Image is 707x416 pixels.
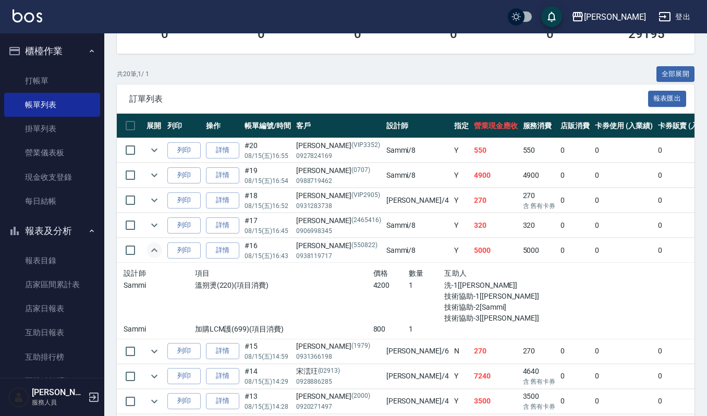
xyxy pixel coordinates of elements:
p: 1 [409,280,444,291]
td: 7240 [471,364,520,388]
a: 詳情 [206,217,239,234]
p: 洗-1[[PERSON_NAME]] [444,280,551,291]
p: 800 [373,324,409,335]
span: 互助人 [444,269,467,277]
a: 詳情 [206,393,239,409]
td: 0 [558,238,592,263]
td: 0 [558,364,592,388]
h3: 0 [450,27,457,41]
td: 550 [520,138,558,163]
div: [PERSON_NAME] [296,190,381,201]
td: 270 [471,188,520,213]
td: #19 [242,163,294,188]
th: 店販消費 [558,114,592,138]
th: 列印 [165,114,203,138]
td: [PERSON_NAME] /4 [384,364,452,388]
p: 技術協助-1[[PERSON_NAME]] [444,291,551,302]
th: 帳單編號/時間 [242,114,294,138]
p: 08/15 (五) 16:45 [245,226,291,236]
th: 指定 [452,114,471,138]
div: [PERSON_NAME] [296,341,381,352]
td: 0 [592,389,655,413]
td: N [452,339,471,363]
h3: 0 [258,27,265,41]
h3: 0 [161,27,168,41]
div: 宋澐玨 [296,366,381,377]
button: 報表匯出 [648,91,687,107]
p: 共 20 筆, 1 / 1 [117,69,149,79]
td: #17 [242,213,294,238]
button: expand row [147,167,162,183]
td: 550 [471,138,520,163]
td: 5000 [520,238,558,263]
div: [PERSON_NAME] [296,240,381,251]
button: 列印 [167,393,201,409]
td: 0 [558,163,592,188]
td: 0 [592,163,655,188]
th: 展開 [144,114,165,138]
div: [PERSON_NAME] [296,165,381,176]
button: 列印 [167,192,201,209]
span: 訂單列表 [129,94,648,104]
td: [PERSON_NAME] /4 [384,188,452,213]
button: 登出 [654,7,694,27]
div: [PERSON_NAME] [296,391,381,402]
td: 0 [558,389,592,413]
a: 營業儀表板 [4,141,100,165]
p: 4200 [373,280,409,291]
td: #18 [242,188,294,213]
td: 4900 [471,163,520,188]
td: 0 [592,364,655,388]
td: 4640 [520,364,558,388]
a: 互助日報表 [4,321,100,345]
p: 含 舊有卡券 [523,377,556,386]
button: expand row [147,344,162,359]
p: 溫朔燙(220)(項目消費) [195,280,373,291]
td: 3500 [471,389,520,413]
p: (VIP2905) [351,190,380,201]
td: 4900 [520,163,558,188]
p: 0988719462 [296,176,381,186]
td: 0 [592,188,655,213]
p: 0931366198 [296,352,381,361]
p: 加購LCM護(699)(項目消費) [195,324,373,335]
td: Sammi /8 [384,238,452,263]
button: 列印 [167,242,201,259]
button: 櫃檯作業 [4,38,100,65]
td: Y [452,238,471,263]
p: 08/15 (五) 14:59 [245,352,291,361]
span: 價格 [373,269,388,277]
a: 每日結帳 [4,189,100,213]
a: 詳情 [206,343,239,359]
p: 0920271497 [296,402,381,411]
td: 0 [592,339,655,363]
td: 0 [558,138,592,163]
td: Sammi /8 [384,163,452,188]
p: 0928886285 [296,377,381,386]
a: 店家日報表 [4,297,100,321]
button: expand row [147,369,162,384]
th: 設計師 [384,114,452,138]
img: Logo [13,9,42,22]
p: 0931283738 [296,201,381,211]
td: Y [452,188,471,213]
button: 列印 [167,142,201,158]
a: 詳情 [206,368,239,384]
a: 現金收支登錄 [4,165,100,189]
a: 詳情 [206,242,239,259]
td: Y [452,213,471,238]
button: 列印 [167,167,201,183]
p: 08/15 (五) 14:29 [245,377,291,386]
p: 08/15 (五) 16:54 [245,176,291,186]
a: 打帳單 [4,69,100,93]
td: Y [452,389,471,413]
button: 全部展開 [656,66,695,82]
td: 0 [558,339,592,363]
p: (VIP3352) [351,140,380,151]
button: 列印 [167,368,201,384]
th: 營業現金應收 [471,114,520,138]
button: [PERSON_NAME] [567,6,650,28]
button: 列印 [167,217,201,234]
p: (550822) [351,240,377,251]
p: 08/15 (五) 16:55 [245,151,291,161]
